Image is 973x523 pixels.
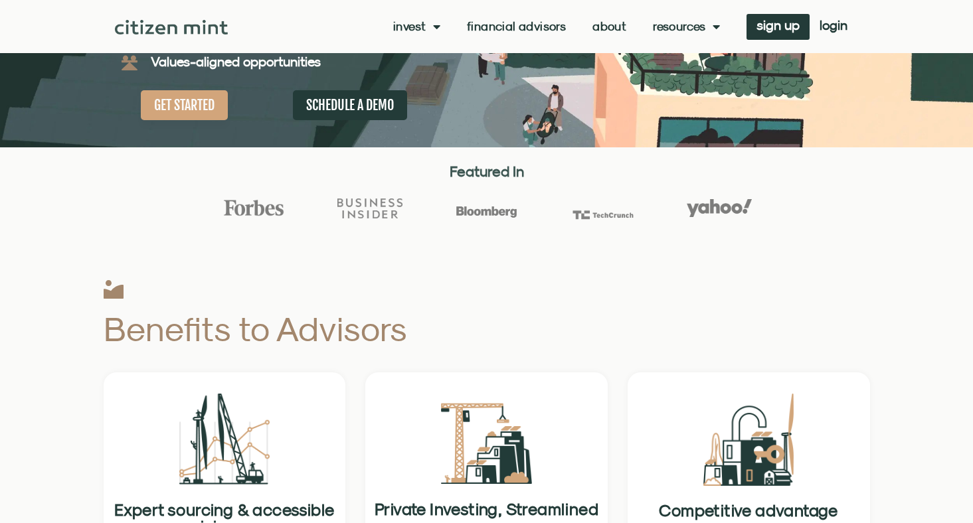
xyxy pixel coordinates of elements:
span: sign up [756,21,800,30]
span: login [820,21,847,30]
a: GET STARTED [141,90,228,120]
a: SCHEDULE A DEMO [293,90,407,120]
a: sign up [747,14,810,40]
nav: Menu [393,20,720,33]
img: Citizen Mint [115,20,228,35]
a: Invest [393,20,440,33]
img: Forbes Logo [221,199,286,216]
a: login [810,14,857,40]
h2: Competitive advantage [636,502,862,518]
b: Values-aligned opportunities [151,54,321,69]
span: GET STARTED [154,97,215,113]
a: Financial Advisors [467,20,566,33]
h2: Benefits to Advisors [104,312,605,346]
strong: Featured In [450,163,524,180]
h2: Private Investing, Streamlined [373,500,600,518]
span: SCHEDULE A DEMO [306,97,394,113]
a: About [592,20,626,33]
a: Resources [653,20,720,33]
